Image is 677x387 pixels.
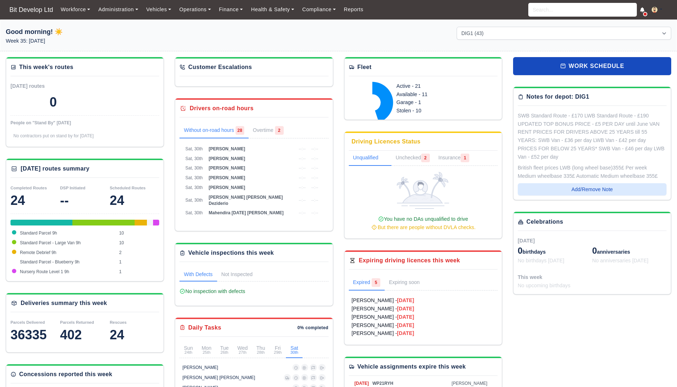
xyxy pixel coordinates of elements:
span: --:-- [311,185,318,190]
a: work schedule [513,57,671,75]
td: 1 [117,267,159,277]
a: [PERSON_NAME] -[DATE] [352,305,495,313]
span: [PERSON_NAME] [209,175,245,180]
span: Sat, 30th [185,175,203,180]
a: Workforce [57,3,94,17]
div: Concessions reported this week [19,370,112,379]
span: Remote Debrief 9h [20,250,56,255]
td: 2 [117,248,159,258]
div: Remote Debrief 9h [135,220,147,225]
span: --:-- [311,198,318,203]
span: Bit Develop Ltd [6,3,57,17]
div: Expiring driving licences this week [359,256,460,265]
span: [PERSON_NAME] [209,165,245,171]
span: --:-- [299,198,305,203]
div: 402 [60,328,110,342]
span: [DATE] [355,381,369,386]
small: Parcels Delivered [10,320,45,324]
div: Mon [202,345,211,354]
div: Customer Escalations [188,63,252,72]
a: Administration [94,3,142,17]
span: 0 [518,246,522,255]
span: Standard Parcel - Large Van 9h [20,240,81,245]
a: [PERSON_NAME] -[DATE] [352,296,495,305]
strong: [DATE] [397,322,414,328]
small: Completed Routes [10,186,47,190]
span: --:-- [299,156,305,161]
span: 2 [275,126,284,135]
a: Unqualified [349,151,392,166]
div: Available - 11 [397,90,471,99]
span: WP21RYH [372,381,393,386]
span: No contractors put on stand by for [DATE] [13,133,94,138]
h1: Good morning! ☀️ [6,27,220,37]
div: [PERSON_NAME] [182,365,218,370]
span: --:-- [299,165,305,171]
span: Sat, 30th [185,165,203,171]
span: --:-- [311,210,318,215]
span: [PERSON_NAME] [209,185,245,190]
small: 27th [237,351,248,354]
div: 36335 [10,328,60,342]
p: Week 35: [DATE] [6,37,220,45]
small: 24th [184,351,193,354]
div: anniversaries [592,245,667,257]
a: Finance [215,3,247,17]
div: Standard Parcel 9h [10,220,72,225]
div: Garage - 1 [397,98,471,107]
span: 1 [461,154,469,162]
strong: [DATE] [397,306,414,311]
div: Sat [290,345,298,354]
span: No inspection with defects [179,288,245,294]
div: Celebrations [526,218,563,226]
a: Insurance [434,151,474,166]
small: Rescues [110,320,127,324]
div: [DATE] routes [10,82,85,90]
span: Sat, 30th [185,185,203,190]
span: --:-- [311,175,318,180]
span: No anniversaries [DATE] [592,258,648,263]
div: Vehicle assignments expire this week [357,362,466,371]
span: --:-- [299,185,305,190]
span: Sat, 30th [185,156,203,161]
div: 0% completed [297,325,329,331]
small: Parcels Returned [60,320,94,324]
div: [DATE] routes summary [21,164,89,173]
div: People on "Stand By" [DATE] [10,120,159,126]
div: Fleet [357,63,372,72]
div: 24 [110,328,159,342]
div: Thu [257,345,265,354]
small: 29th [274,351,282,354]
span: --:-- [311,165,318,171]
div: Deliveries summary this week [21,299,107,308]
div: Active - 21 [397,82,471,90]
a: Not Inspected [217,268,257,281]
strong: [DATE] [397,314,414,320]
span: --:-- [299,210,305,215]
a: Vehicles [142,3,175,17]
span: --:-- [299,146,305,151]
div: Wed [237,345,248,354]
span: --:-- [311,146,318,151]
div: Driving Licences Status [352,137,421,146]
a: Expired [349,275,385,291]
span: [PERSON_NAME] [452,381,487,386]
span: No upcoming birthdays [518,283,571,288]
div: SWB Standard Route - £170 LWB Standard Route - £190 UPDATED TOP BONUS PRICE - £5 PER DAY until Ju... [518,112,667,161]
a: Without on-road hours [179,123,249,138]
a: Operations [175,3,215,17]
div: birthdays [518,245,592,257]
small: 26th [220,351,229,354]
small: 25th [202,351,211,354]
input: Search... [528,3,637,17]
small: 30th [290,351,298,354]
div: Fri [274,345,282,354]
div: But there are people without DVLA checks. [352,223,495,232]
div: Standard Parcel - Blueberry 9h [147,220,153,225]
div: 24 [10,193,60,208]
small: Scheduled Routes [110,186,145,190]
div: Tue [220,345,229,354]
span: --:-- [299,175,305,180]
div: Vehicle inspections this week [188,249,274,257]
div: 0 [50,95,57,109]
